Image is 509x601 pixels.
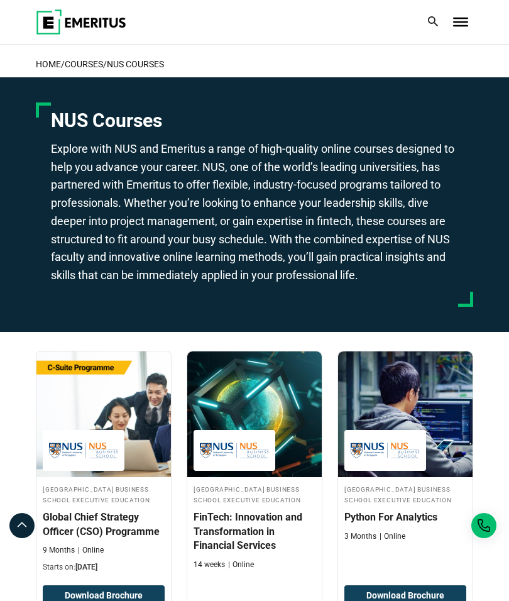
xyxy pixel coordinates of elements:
[75,563,97,571] span: [DATE]
[78,545,104,556] p: Online
[194,483,315,505] h4: [GEOGRAPHIC_DATA] Business School Executive Education
[344,510,466,524] h3: Python For Analytics
[43,510,165,539] h3: Global Chief Strategy Officer (CSO) Programme
[36,59,61,69] a: home
[200,436,269,465] img: National University of Singapore Business School Executive Education
[344,483,466,505] h4: [GEOGRAPHIC_DATA] Business School Executive Education
[65,59,103,69] a: COURSES
[51,140,458,285] p: Explore with NUS and Emeritus a range of high-quality online courses designed to help you advance...
[36,351,171,579] a: Leadership Course by National University of Singapore Business School Executive Education - Septe...
[49,436,118,465] img: National University of Singapore Business School Executive Education
[36,51,473,77] h2: / /
[43,483,165,505] h4: [GEOGRAPHIC_DATA] Business School Executive Education
[344,531,376,542] p: 3 Months
[351,436,420,465] img: National University of Singapore Business School Executive Education
[194,560,225,570] p: 14 weeks
[338,351,473,477] img: Python For Analytics | Online Coding Course
[453,18,468,26] button: Toggle Menu
[187,351,322,576] a: Finance Course by National University of Singapore Business School Executive Education - National...
[51,109,458,133] h1: NUS Courses
[380,531,405,542] p: Online
[107,59,164,69] a: NUS Courses
[36,351,171,477] img: Global Chief Strategy Officer (CSO) Programme | Online Leadership Course
[194,510,315,553] h3: FinTech: Innovation and Transformation in Financial Services
[43,545,75,556] p: 9 Months
[187,351,322,477] img: FinTech: Innovation and Transformation in Financial Services | Online Finance Course
[338,351,473,548] a: Coding Course by National University of Singapore Business School Executive Education - National ...
[43,562,165,573] p: Starts on:
[228,560,254,570] p: Online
